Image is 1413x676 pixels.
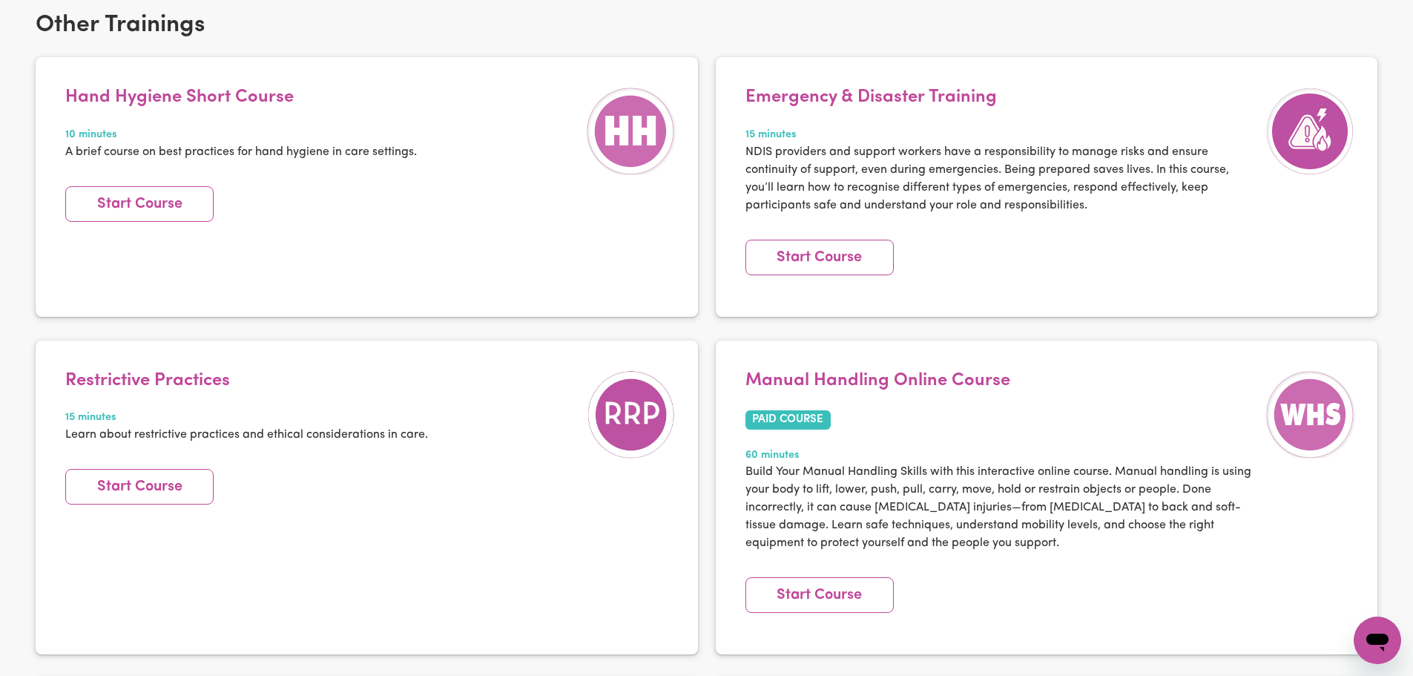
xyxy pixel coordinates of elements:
h4: Manual Handling Online Course [745,370,1259,392]
h4: Hand Hygiene Short Course [65,87,417,108]
span: 60 minutes [745,447,1259,464]
span: 15 minutes [745,127,1259,143]
p: Build Your Manual Handling Skills with this interactive online course. Manual handling is using y... [745,463,1259,552]
span: PAID COURSE [745,410,831,430]
span: 10 minutes [65,127,417,143]
h2: Other Trainings [36,11,1377,39]
h4: Restrictive Practices [65,370,428,392]
a: Start Course [745,240,894,275]
p: Learn about restrictive practices and ethical considerations in care. [65,426,428,444]
iframe: Button to launch messaging window [1354,617,1401,664]
h4: Emergency & Disaster Training [745,87,1259,108]
a: Start Course [745,577,894,613]
p: A brief course on best practices for hand hygiene in care settings. [65,143,417,161]
a: Start Course [65,469,214,505]
p: NDIS providers and support workers have a responsibility to manage risks and ensure continuity of... [745,143,1259,214]
span: 15 minutes [65,410,428,426]
a: Start Course [65,186,214,222]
